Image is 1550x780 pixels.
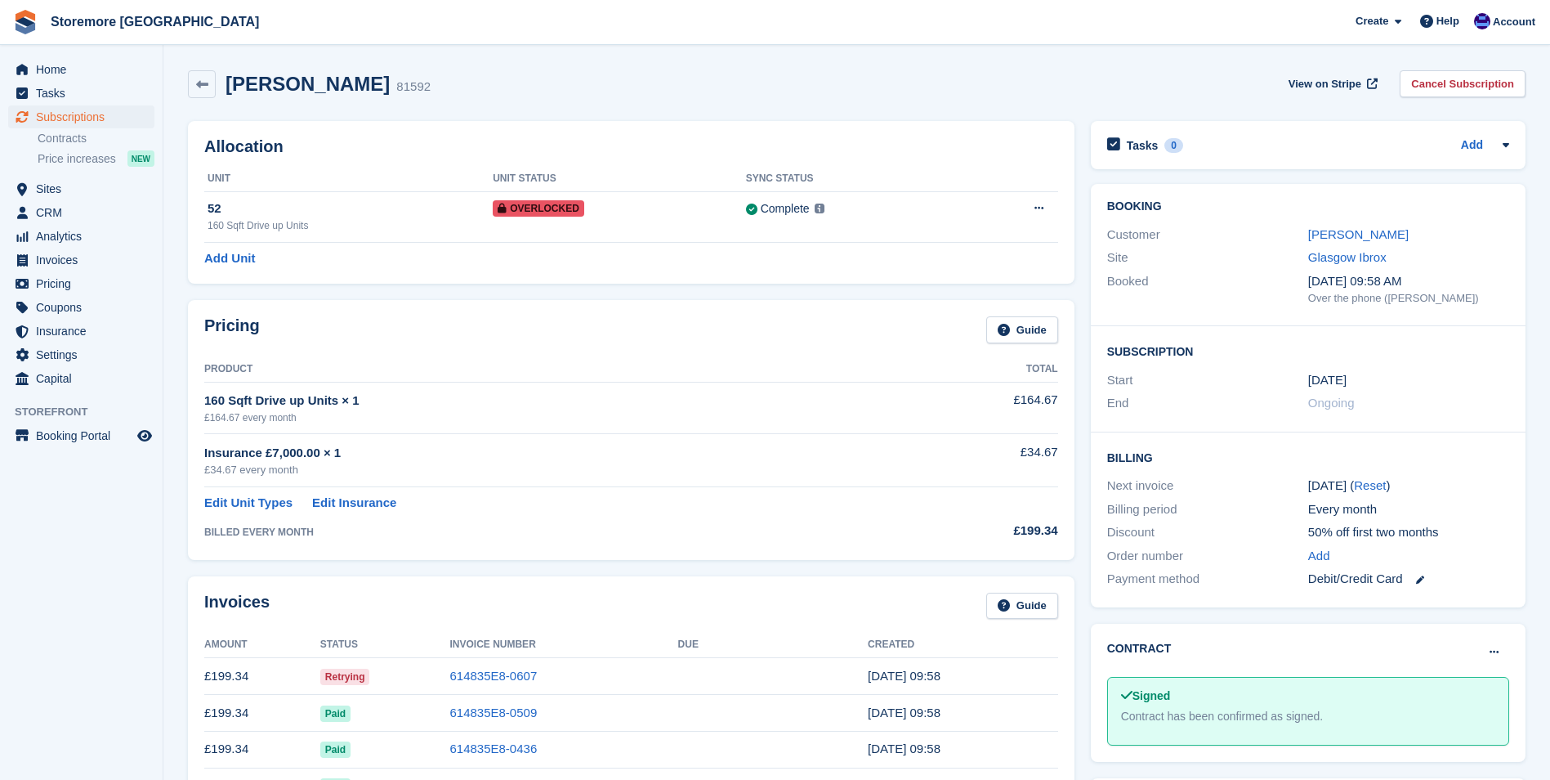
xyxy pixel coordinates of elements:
div: Billing period [1107,500,1308,519]
a: Price increases NEW [38,150,154,168]
div: 160 Sqft Drive up Units × 1 [204,392,898,410]
span: Sites [36,177,134,200]
a: Reset [1354,478,1386,492]
a: Guide [986,593,1058,620]
a: menu [8,367,154,390]
div: Contract has been confirmed as signed. [1121,708,1495,725]
time: 2025-06-12 08:58:24 UTC [868,742,940,755]
div: End [1107,394,1308,413]
span: Paid [320,706,351,722]
div: £199.34 [898,522,1058,540]
th: Amount [204,632,320,658]
div: [DATE] ( ) [1308,477,1509,495]
th: Status [320,632,450,658]
h2: Contract [1107,640,1172,657]
a: menu [8,343,154,366]
span: Analytics [36,225,134,248]
a: 614835E8-0436 [449,742,537,755]
a: menu [8,296,154,319]
th: Due [678,632,869,658]
span: Retrying [320,669,370,685]
td: £199.34 [204,731,320,768]
div: Complete [761,200,810,217]
span: Create [1356,13,1388,29]
span: Coupons [36,296,134,319]
a: menu [8,320,154,343]
span: Tasks [36,82,134,105]
h2: Tasks [1127,138,1159,153]
span: Settings [36,343,134,366]
td: £164.67 [898,382,1058,433]
a: menu [8,82,154,105]
span: CRM [36,201,134,224]
th: Created [868,632,1058,658]
a: Cancel Subscription [1400,70,1525,97]
td: £199.34 [204,695,320,732]
a: menu [8,177,154,200]
div: Insurance £7,000.00 × 1 [204,444,898,463]
div: Over the phone ([PERSON_NAME]) [1308,290,1509,307]
a: Glasgow Ibrox [1308,250,1387,264]
div: Booked [1107,272,1308,307]
th: Total [898,356,1058,383]
div: 160 Sqft Drive up Units [208,218,493,233]
h2: [PERSON_NAME] [226,73,390,95]
th: Sync Status [746,166,963,192]
img: Angela [1474,13,1490,29]
a: menu [8,249,154,271]
div: Next invoice [1107,477,1308,495]
a: Guide [986,316,1058,343]
img: icon-info-grey-7440780725fd019a000dd9b08b2336e03edf1995a4989e88bcd33f0948082b44.svg [815,204,824,213]
span: Subscriptions [36,105,134,128]
span: Pricing [36,272,134,295]
a: Add Unit [204,249,255,268]
span: Invoices [36,249,134,271]
h2: Pricing [204,316,260,343]
time: 2025-07-12 08:58:24 UTC [868,706,940,719]
div: Customer [1107,226,1308,244]
h2: Allocation [204,137,1058,156]
time: 2025-04-12 00:00:00 UTC [1308,371,1347,390]
span: Account [1493,14,1535,30]
h2: Billing [1107,449,1509,465]
a: Edit Insurance [312,494,396,513]
div: Debit/Credit Card [1308,570,1509,589]
div: [DATE] 09:58 AM [1308,272,1509,291]
a: 614835E8-0607 [449,669,537,683]
a: menu [8,225,154,248]
div: Payment method [1107,570,1308,589]
span: Home [36,58,134,81]
div: Order number [1107,547,1308,566]
div: £164.67 every month [204,410,898,425]
div: NEW [127,150,154,167]
a: Add [1308,547,1330,566]
div: Site [1107,249,1308,267]
div: Start [1107,371,1308,390]
span: Booking Portal [36,424,134,447]
div: 50% off first two months [1308,523,1509,542]
a: Storemore [GEOGRAPHIC_DATA] [44,8,266,35]
span: Paid [320,742,351,758]
span: Price increases [38,151,116,167]
span: Storefront [15,404,163,420]
span: Insurance [36,320,134,343]
a: View on Stripe [1282,70,1381,97]
td: £199.34 [204,658,320,695]
a: menu [8,58,154,81]
img: stora-icon-8386f47178a22dfd0bd8f6a31ec36ba5ce8667c1dd55bd0f319d3a0aa187defe.svg [13,10,38,34]
td: £34.67 [898,434,1058,487]
div: Discount [1107,523,1308,542]
a: menu [8,272,154,295]
th: Unit Status [493,166,746,192]
h2: Invoices [204,593,270,620]
time: 2025-08-12 08:58:50 UTC [868,669,940,683]
div: 52 [208,199,493,218]
a: 614835E8-0509 [449,706,537,719]
a: [PERSON_NAME] [1308,227,1409,241]
span: Help [1436,13,1459,29]
a: Add [1461,137,1483,155]
a: menu [8,105,154,128]
span: Ongoing [1308,396,1355,410]
span: View on Stripe [1289,76,1361,92]
h2: Booking [1107,200,1509,213]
